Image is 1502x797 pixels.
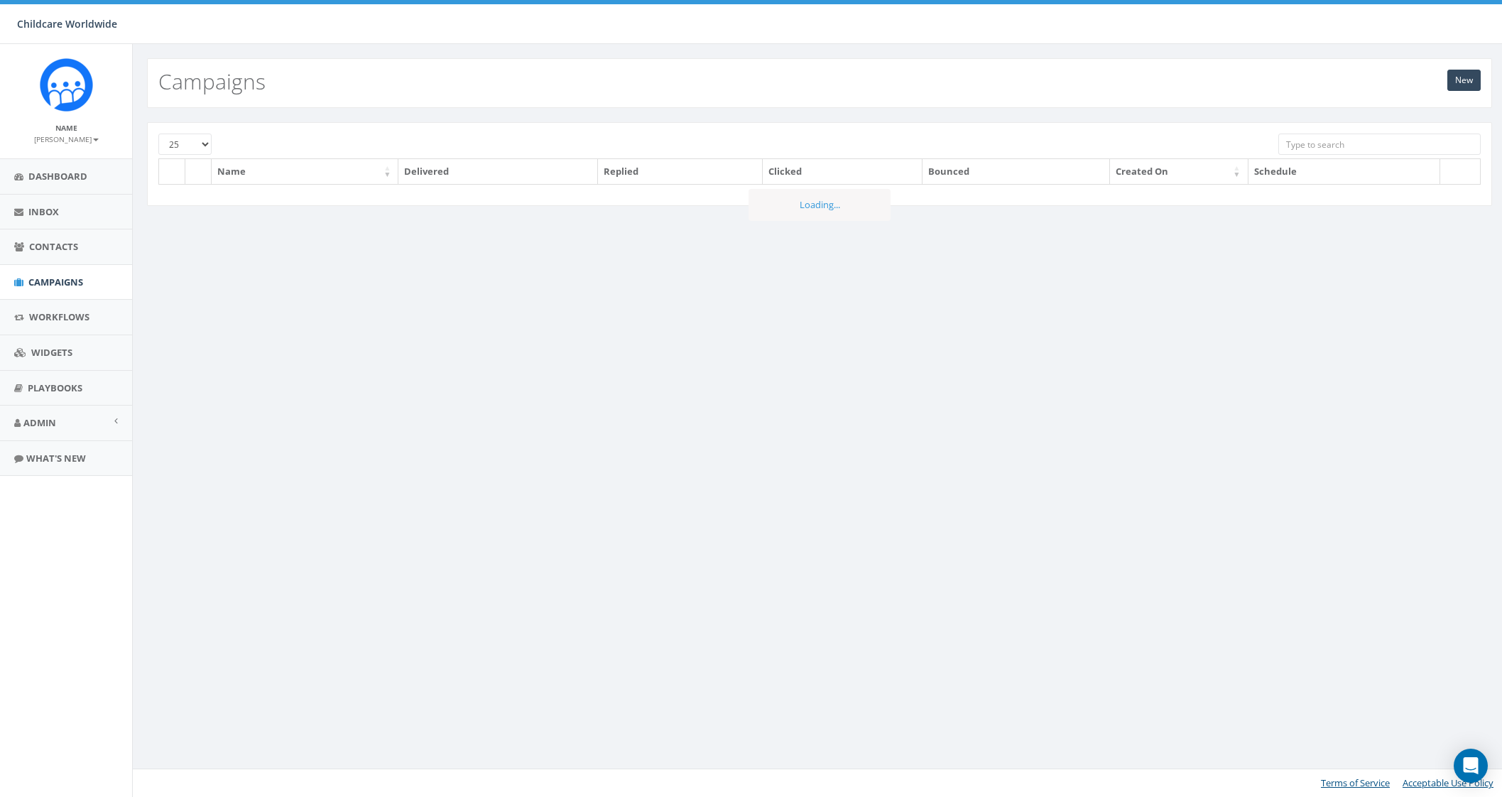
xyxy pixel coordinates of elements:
th: Created On [1110,159,1248,184]
span: Campaigns [28,276,83,288]
div: Loading... [749,189,891,221]
span: Childcare Worldwide [17,17,117,31]
th: Name [212,159,398,184]
th: Delivered [398,159,598,184]
th: Clicked [763,159,923,184]
div: Open Intercom Messenger [1454,749,1488,783]
span: Inbox [28,205,59,218]
h2: Campaigns [158,70,266,93]
th: Schedule [1248,159,1441,184]
a: New [1447,70,1481,91]
img: Rally_Corp_Icon.png [40,58,93,112]
th: Bounced [923,159,1109,184]
a: Acceptable Use Policy [1403,776,1493,789]
small: Name [55,123,77,133]
span: Dashboard [28,170,87,183]
small: [PERSON_NAME] [34,134,99,144]
span: Admin [23,416,56,429]
span: Playbooks [28,381,82,394]
th: Replied [598,159,763,184]
span: What's New [26,452,86,465]
span: Widgets [31,346,72,359]
a: Terms of Service [1321,776,1390,789]
span: Contacts [29,240,78,253]
span: Workflows [29,310,89,323]
input: Type to search [1278,134,1481,155]
a: [PERSON_NAME] [34,132,99,145]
